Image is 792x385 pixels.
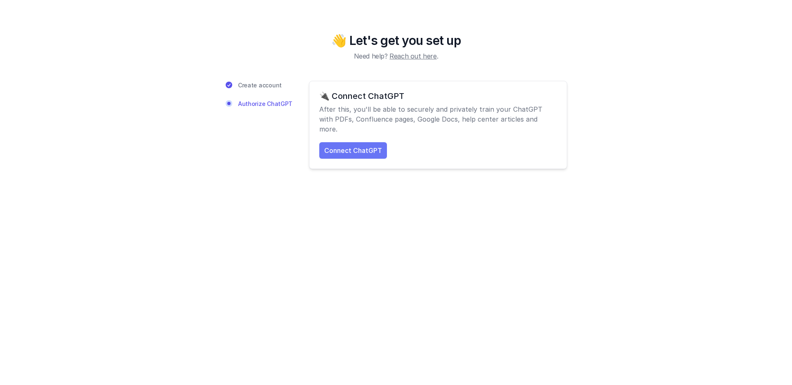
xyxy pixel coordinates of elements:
nav: Progress [225,81,292,169]
span: Create account [238,81,282,89]
a: Reach out here [389,52,436,60]
p: After this, you'll be able to securely and privately train your ChatGPT with PDFs, Confluence pag... [319,104,557,134]
h1: 🔌 Connect ChatGPT [319,91,557,101]
a: Create account [225,81,292,89]
a: Authorize ChatGPT [225,99,292,108]
a: Connect ChatGPT [319,142,387,159]
span: Authorize ChatGPT [238,99,292,108]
